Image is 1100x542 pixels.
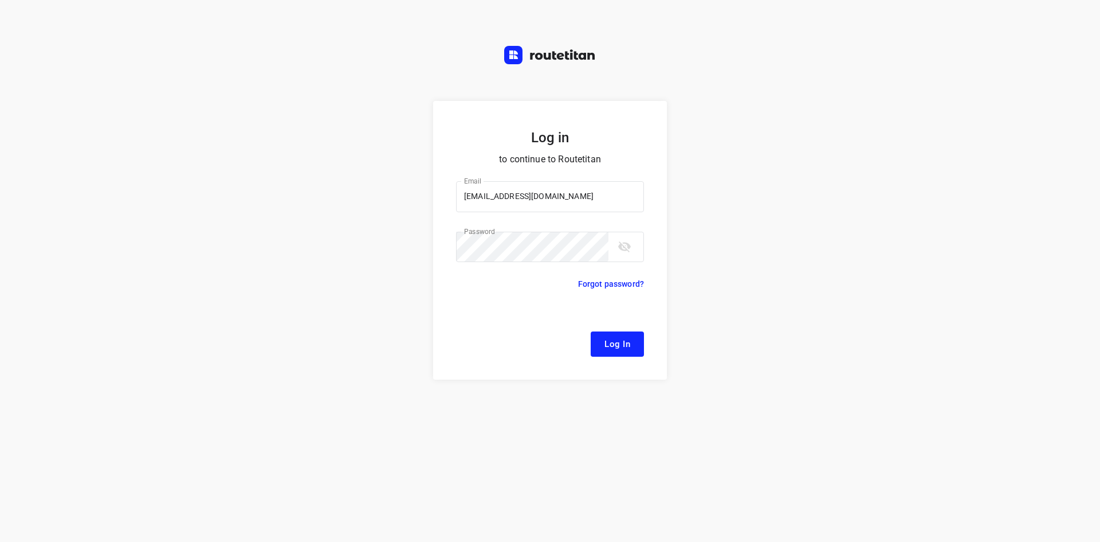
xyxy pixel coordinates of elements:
[504,46,596,64] img: Routetitan
[578,277,644,291] p: Forgot password?
[604,337,630,352] span: Log In
[456,128,644,147] h5: Log in
[456,151,644,167] p: to continue to Routetitan
[613,235,636,258] button: toggle password visibility
[591,332,644,357] button: Log In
